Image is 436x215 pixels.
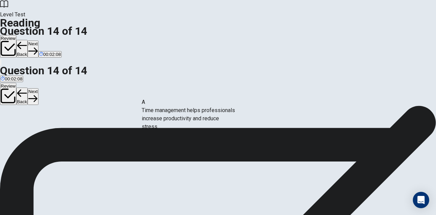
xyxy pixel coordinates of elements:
span: 00:02:08 [5,76,22,81]
button: Back [16,40,28,58]
button: Next [28,41,38,57]
span: 00:02:08 [43,52,61,57]
div: Open Intercom Messenger [413,192,429,208]
button: Next [28,88,38,105]
button: 00:02:08 [38,51,62,58]
button: Back [16,88,28,105]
